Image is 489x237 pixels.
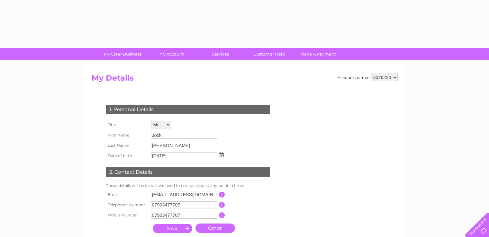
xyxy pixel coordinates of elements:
a: Services [194,48,247,60]
th: Date of birth [104,151,149,161]
a: My Clear Business [96,48,149,60]
th: Email [104,189,149,200]
input: Information [219,192,225,198]
th: First Name [104,130,149,140]
img: ... [219,152,224,157]
h2: My Details [92,74,398,86]
input: Information [219,202,225,208]
div: 1. Personal Details [106,105,270,114]
a: My Account [145,48,198,60]
input: Submit [153,224,192,233]
a: Make A Payment [292,48,345,60]
td: These details will be used if we need to contact you at any point in time. [104,182,272,189]
a: Cancel [195,224,235,233]
div: Account number [338,74,398,81]
th: Last Name [104,140,149,151]
a: Customer Help [243,48,296,60]
div: 2. Contact Details [106,167,270,177]
th: Telephone Number [104,200,149,210]
th: Mobile Number [104,210,149,220]
input: Information [219,212,225,218]
th: Title [104,119,149,130]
